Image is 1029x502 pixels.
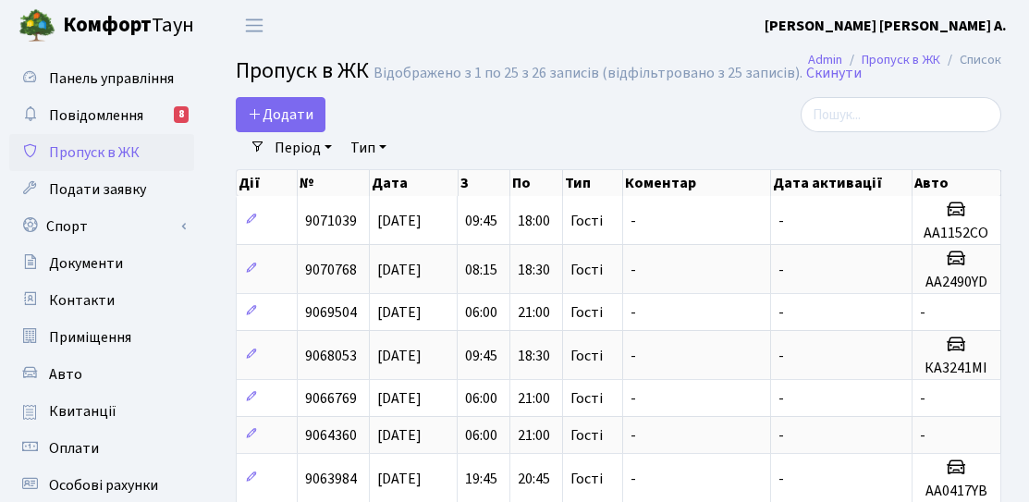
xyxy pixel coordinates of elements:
b: Комфорт [63,10,152,40]
span: Гості [570,305,603,320]
a: Тип [343,132,394,164]
a: Пропуск в ЖК [862,50,940,69]
span: 19:45 [465,469,497,489]
span: [DATE] [377,388,422,409]
a: Авто [9,356,194,393]
span: [DATE] [377,469,422,489]
a: Квитанції [9,393,194,430]
span: 09:45 [465,211,497,231]
span: 09:45 [465,346,497,366]
span: - [778,346,784,366]
a: Панель управління [9,60,194,97]
h5: АА1152СО [920,225,993,242]
span: 9064360 [305,425,357,446]
a: Додати [236,97,325,132]
span: - [778,425,784,446]
a: Документи [9,245,194,282]
span: Гості [570,428,603,443]
th: № [298,170,370,196]
div: 8 [174,106,189,123]
h5: АА2490YD [920,274,993,291]
span: Особові рахунки [49,475,158,496]
span: Повідомлення [49,105,143,126]
h5: AA0417YB [920,483,993,500]
img: logo.png [18,7,55,44]
span: Гості [570,263,603,277]
span: 18:00 [518,211,550,231]
span: 06:00 [465,388,497,409]
a: Оплати [9,430,194,467]
th: Авто [913,170,1001,196]
span: - [631,260,636,280]
a: [PERSON_NAME] [PERSON_NAME] А. [765,15,1007,37]
th: По [510,170,563,196]
th: Дії [237,170,298,196]
a: Скинути [806,65,862,82]
span: [DATE] [377,260,422,280]
a: Період [267,132,339,164]
nav: breadcrumb [780,41,1029,80]
span: - [778,469,784,489]
span: Документи [49,253,123,274]
span: - [631,346,636,366]
div: Відображено з 1 по 25 з 26 записів (відфільтровано з 25 записів). [374,65,802,82]
span: Гості [570,391,603,406]
th: Дата активації [771,170,913,196]
span: - [631,388,636,409]
span: - [778,388,784,409]
span: Контакти [49,290,115,311]
span: 9071039 [305,211,357,231]
span: Панель управління [49,68,174,89]
span: [DATE] [377,302,422,323]
span: Авто [49,364,82,385]
span: 21:00 [518,425,550,446]
th: Дата [370,170,459,196]
th: Тип [563,170,622,196]
a: Спорт [9,208,194,245]
a: Повідомлення8 [9,97,194,134]
span: Таун [63,10,194,42]
span: [DATE] [377,425,422,446]
span: Квитанції [49,401,116,422]
input: Пошук... [801,97,1001,132]
span: 06:00 [465,425,497,446]
button: Переключити навігацію [231,10,277,41]
span: 9068053 [305,346,357,366]
span: Гості [570,471,603,486]
span: 18:30 [518,260,550,280]
span: Подати заявку [49,179,146,200]
span: Оплати [49,438,99,459]
span: - [778,211,784,231]
a: Пропуск в ЖК [9,134,194,171]
span: - [631,469,636,489]
b: [PERSON_NAME] [PERSON_NAME] А. [765,16,1007,36]
span: Гості [570,214,603,228]
span: 21:00 [518,302,550,323]
span: 9063984 [305,469,357,489]
span: - [631,425,636,446]
span: - [778,260,784,280]
a: Подати заявку [9,171,194,208]
h5: КА3241МІ [920,360,993,377]
span: 08:15 [465,260,497,280]
li: Список [940,50,1001,70]
span: - [920,425,925,446]
a: Контакти [9,282,194,319]
span: [DATE] [377,346,422,366]
th: З [459,170,511,196]
span: [DATE] [377,211,422,231]
span: - [920,388,925,409]
span: Гості [570,349,603,363]
span: Приміщення [49,327,131,348]
span: 18:30 [518,346,550,366]
span: Додати [248,104,313,125]
span: - [631,302,636,323]
span: Пропуск в ЖК [236,55,369,87]
span: - [920,302,925,323]
span: - [631,211,636,231]
span: 21:00 [518,388,550,409]
a: Admin [808,50,842,69]
th: Коментар [623,170,771,196]
span: 20:45 [518,469,550,489]
span: 9069504 [305,302,357,323]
